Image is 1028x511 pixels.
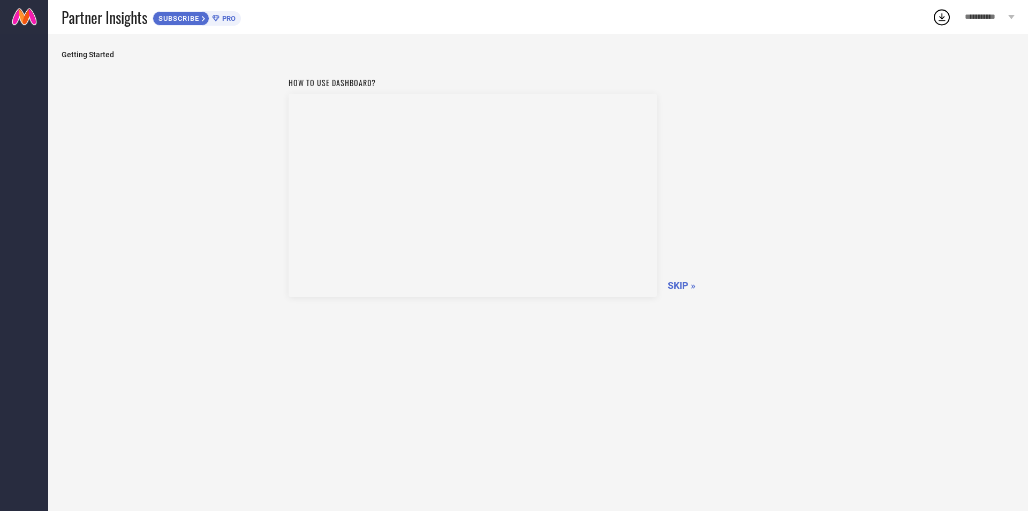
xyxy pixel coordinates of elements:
span: Getting Started [62,50,1015,59]
span: PRO [220,14,236,22]
span: SUBSCRIBE [153,14,202,22]
a: SUBSCRIBEPRO [153,9,241,26]
iframe: Workspace Section [289,94,657,297]
span: SKIP » [668,280,696,291]
div: Open download list [932,7,951,27]
span: Partner Insights [62,6,147,28]
h1: How to use dashboard? [289,77,657,88]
